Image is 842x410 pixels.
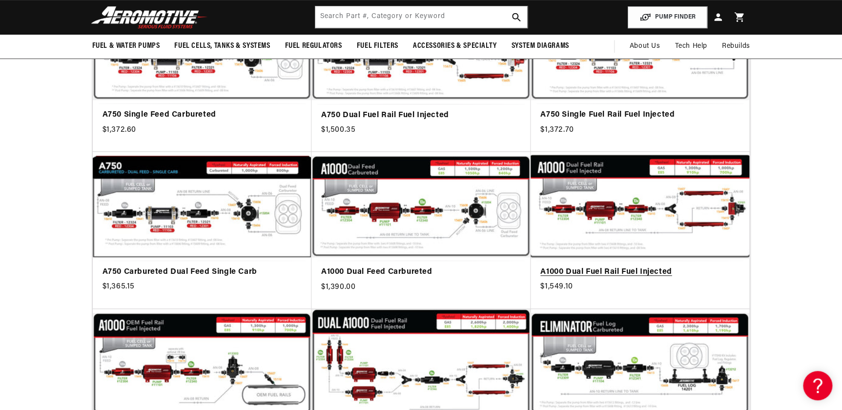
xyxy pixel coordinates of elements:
[540,266,739,279] a: A1000 Dual Fuel Rail Fuel Injected
[675,41,707,52] span: Tech Help
[285,41,342,51] span: Fuel Regulators
[88,6,210,29] img: Aeromotive
[622,35,667,58] a: About Us
[278,35,349,58] summary: Fuel Regulators
[85,35,167,58] summary: Fuel & Water Pumps
[92,41,160,51] span: Fuel & Water Pumps
[629,42,660,50] span: About Us
[406,35,504,58] summary: Accessories & Specialty
[540,109,739,122] a: A750 Single Fuel Rail Fuel Injected
[321,266,521,279] a: A1000 Dual Feed Carbureted
[321,109,521,122] a: A750 Dual Fuel Rail Fuel Injected
[413,41,497,51] span: Accessories & Specialty
[103,266,302,279] a: A750 Carbureted Dual Feed Single Carb
[628,6,707,28] button: PUMP FINDER
[174,41,270,51] span: Fuel Cells, Tanks & Systems
[349,35,406,58] summary: Fuel Filters
[504,35,576,58] summary: System Diagrams
[315,6,527,28] input: Search by Part Number, Category or Keyword
[167,35,277,58] summary: Fuel Cells, Tanks & Systems
[722,41,750,52] span: Rebuilds
[103,109,302,122] a: A750 Single Feed Carbureted
[715,35,758,58] summary: Rebuilds
[506,6,527,28] button: search button
[512,41,569,51] span: System Diagrams
[357,41,398,51] span: Fuel Filters
[667,35,714,58] summary: Tech Help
